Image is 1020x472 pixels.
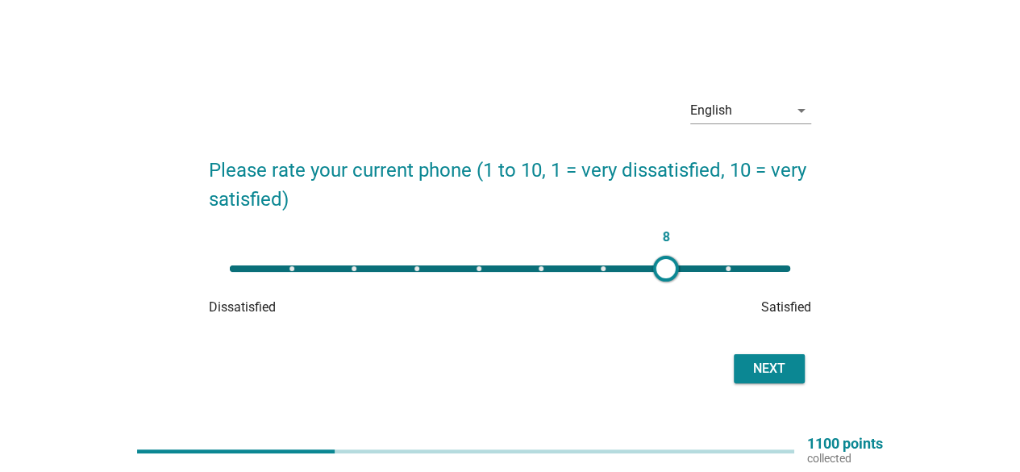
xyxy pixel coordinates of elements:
[734,354,805,383] button: Next
[690,103,732,118] div: English
[747,359,792,378] div: Next
[807,451,883,466] p: collected
[209,298,410,317] div: Dissatisfied
[610,298,811,317] div: Satisfied
[658,226,674,249] span: 8
[792,101,811,120] i: arrow_drop_down
[807,436,883,451] p: 1100 points
[209,140,811,214] h2: Please rate your current phone (1 to 10, 1 = very dissatisfied, 10 = very satisfied)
